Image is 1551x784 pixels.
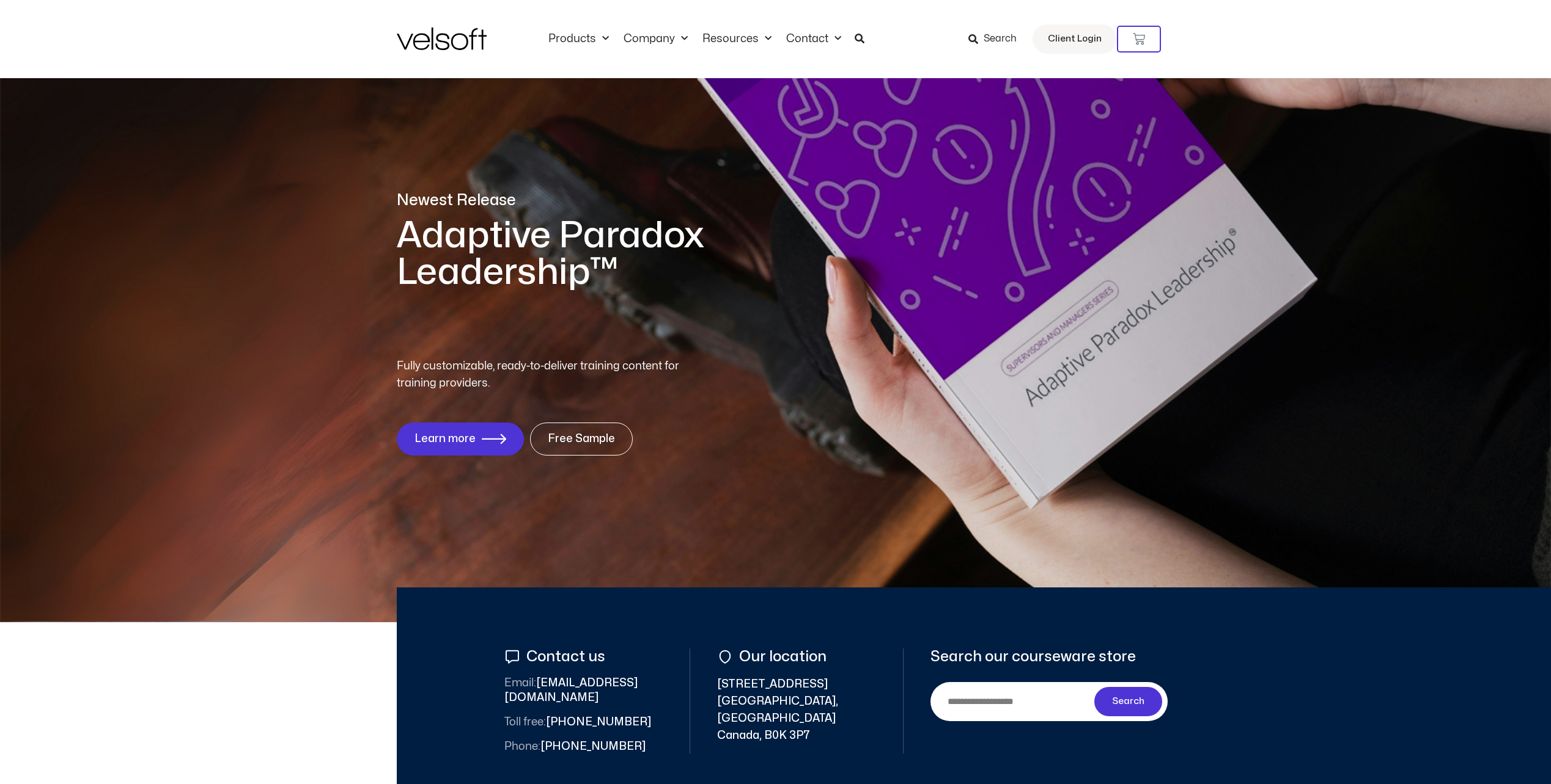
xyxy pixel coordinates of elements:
a: Free Sample [530,423,633,456]
button: Search [1094,687,1163,716]
span: Search [1112,694,1144,709]
a: Client Login [1033,24,1117,54]
h1: Adaptive Paradox Leadership™ [397,217,843,291]
a: ContactMenu Toggle [779,32,849,46]
span: Free Sample [548,433,615,445]
a: Search [968,29,1025,49]
span: Our location [736,648,827,665]
span: Search our courseware store [930,648,1136,665]
a: CompanyMenu Toggle [616,32,695,46]
span: Client Login [1048,31,1102,47]
p: Fully customizable, ready-to-deliver training content for training providers. [397,358,701,392]
span: [EMAIL_ADDRESS][DOMAIN_NAME] [504,676,663,705]
p: Newest Release [397,190,843,211]
a: ResourcesMenu Toggle [695,32,779,46]
img: Velsoft Training Materials [397,27,487,50]
span: Email: [504,678,536,688]
span: Learn more [414,433,476,445]
span: [PHONE_NUMBER] [504,715,651,730]
nav: Menu [541,32,849,46]
a: ProductsMenu Toggle [541,32,616,46]
span: [PHONE_NUMBER] [504,739,646,754]
a: Learn more [397,423,524,456]
span: Phone: [504,741,540,752]
span: Contact us [523,648,605,665]
span: [STREET_ADDRESS] [GEOGRAPHIC_DATA], [GEOGRAPHIC_DATA] Canada, B0K 3P7 [717,676,876,744]
span: Search [984,31,1017,47]
span: Toll free: [504,717,546,727]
